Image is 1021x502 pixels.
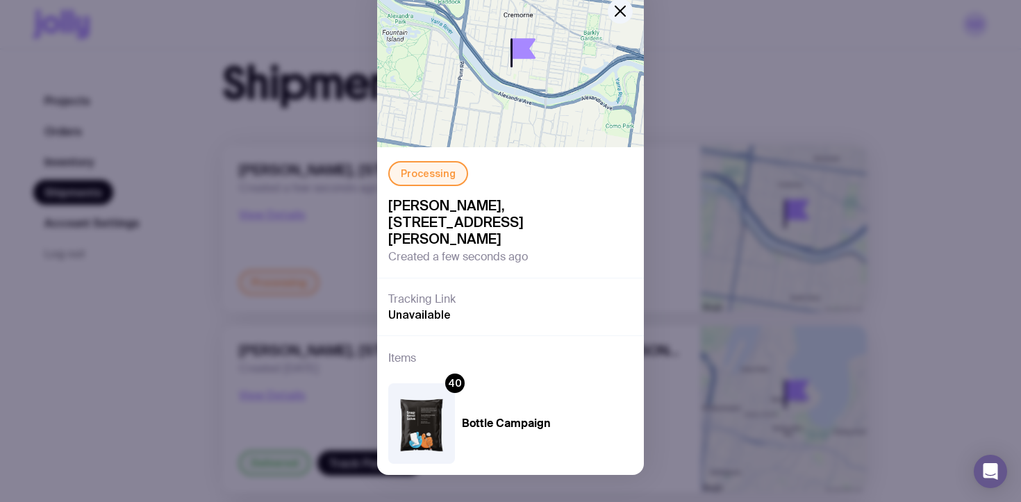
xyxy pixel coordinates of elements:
[388,250,528,264] span: Created a few seconds ago
[445,374,465,393] div: 40
[974,455,1007,488] div: Open Intercom Messenger
[388,308,451,321] span: Unavailable
[388,161,468,186] div: Processing
[388,292,456,306] h3: Tracking Link
[462,417,551,430] h4: Bottle Campaign
[388,350,416,367] h3: Items
[388,197,633,247] span: [PERSON_NAME], [STREET_ADDRESS][PERSON_NAME]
